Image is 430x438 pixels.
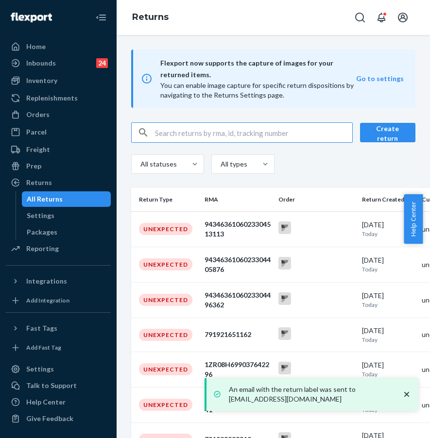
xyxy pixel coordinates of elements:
[6,142,111,157] a: Freight
[26,364,54,374] div: Settings
[27,194,63,204] div: All Returns
[155,123,352,142] input: Search returns by rma, id, tracking number
[26,145,50,154] div: Freight
[22,208,111,223] a: Settings
[124,3,176,32] ol: breadcrumbs
[26,397,66,407] div: Help Center
[6,241,111,256] a: Reporting
[205,360,271,379] div: 1ZR08H699037642296
[27,211,54,220] div: Settings
[6,90,111,106] a: Replenishments
[402,389,412,399] svg: close toast
[362,220,414,238] div: [DATE]
[360,123,415,142] button: Create return
[6,73,111,88] a: Inventory
[362,265,414,273] p: Today
[362,336,414,344] p: Today
[275,188,358,211] th: Order
[139,363,192,375] div: Unexpected
[26,127,47,137] div: Parcel
[139,294,192,306] div: Unexpected
[362,360,414,378] div: [DATE]
[11,13,52,22] img: Flexport logo
[26,161,41,171] div: Prep
[139,258,192,270] div: Unexpected
[26,42,46,51] div: Home
[6,175,111,190] a: Returns
[362,326,414,344] div: [DATE]
[229,385,392,404] p: An email with the return label was sent to [EMAIL_ADDRESS][DOMAIN_NAME]
[6,293,111,308] a: Add Integration
[22,224,111,240] a: Packages
[362,370,414,378] p: Today
[96,58,108,68] div: 24
[205,255,271,274] div: 9434636106023304405876
[139,329,192,341] div: Unexpected
[26,93,78,103] div: Replenishments
[6,411,111,426] button: Give Feedback
[6,158,111,174] a: Prep
[26,244,59,253] div: Reporting
[362,291,414,309] div: [DATE]
[393,8,413,27] button: Open account menu
[26,414,73,423] div: Give Feedback
[160,81,354,99] span: You can enable image capture for specific return dispositions by navigating to the Returns Settin...
[356,74,404,84] button: Go to settings
[26,381,77,390] div: Talk to Support
[6,361,111,377] a: Settings
[139,223,192,235] div: Unexpected
[6,55,111,71] a: Inbounds24
[140,159,175,169] div: All statuses
[26,76,57,85] div: Inventory
[27,227,57,237] div: Packages
[205,330,271,339] div: 791921651162
[6,378,111,393] button: Talk to Support
[372,8,391,27] button: Open notifications
[367,409,420,433] iframe: Opens a widget where you can chat to one of our agents
[160,57,356,81] span: Flexport now supports the capture of images for your returned items.
[358,188,418,211] th: Return Created
[362,230,414,238] p: Today
[404,194,423,244] button: Help Center
[6,320,111,336] button: Fast Tags
[221,159,246,169] div: All types
[6,340,111,355] a: Add Fast Tag
[201,188,275,211] th: RMA
[6,394,111,410] a: Help Center
[26,343,61,352] div: Add Fast Tag
[22,191,111,207] a: All Returns
[26,296,69,304] div: Add Integration
[26,178,52,187] div: Returns
[362,301,414,309] p: Today
[6,273,111,289] button: Integrations
[139,399,192,411] div: Unexpected
[205,290,271,310] div: 9434636106023304496362
[132,12,169,22] a: Returns
[205,219,271,239] div: 9434636106023304513113
[26,110,50,119] div: Orders
[350,8,370,27] button: Open Search Box
[6,39,111,54] a: Home
[26,276,67,286] div: Integrations
[91,8,111,27] button: Close Navigation
[131,188,201,211] th: Return Type
[6,124,111,140] a: Parcel
[26,323,57,333] div: Fast Tags
[362,255,414,273] div: [DATE]
[26,58,56,68] div: Inbounds
[6,107,111,122] a: Orders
